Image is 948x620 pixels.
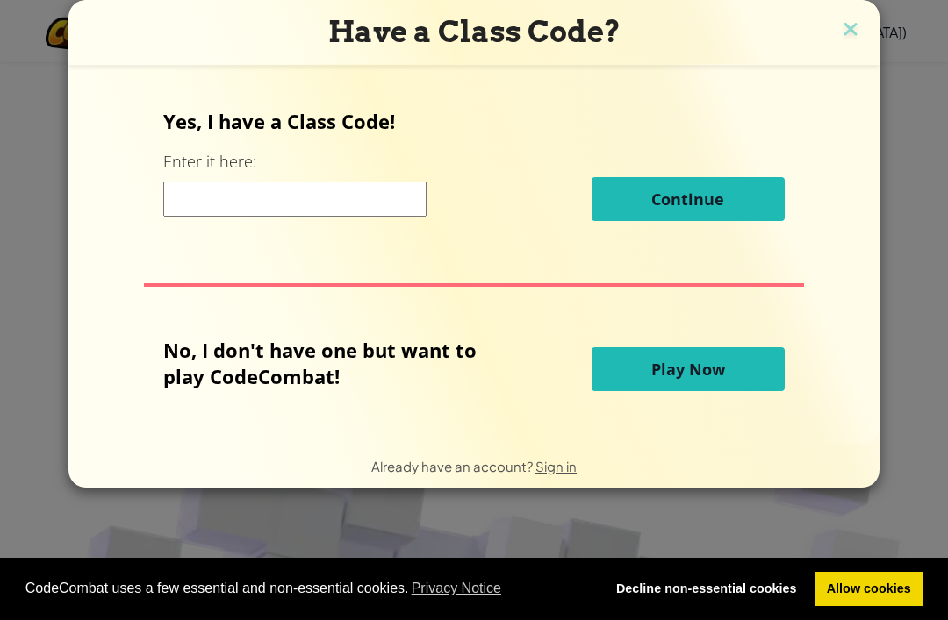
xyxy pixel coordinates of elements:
[604,572,808,607] a: deny cookies
[535,458,577,474] a: Sign in
[371,458,535,474] span: Already have an account?
[328,14,621,49] span: Have a Class Code?
[163,108,784,134] p: Yes, I have a Class Code!
[25,575,591,602] span: CodeCombat uses a few essential and non-essential cookies.
[651,359,725,380] span: Play Now
[163,151,256,173] label: Enter it here:
[163,337,503,389] p: No, I don't have one but want to play CodeCombat!
[651,189,724,210] span: Continue
[409,575,505,602] a: learn more about cookies
[839,18,862,44] img: close icon
[815,572,923,607] a: allow cookies
[592,177,785,221] button: Continue
[592,347,785,391] button: Play Now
